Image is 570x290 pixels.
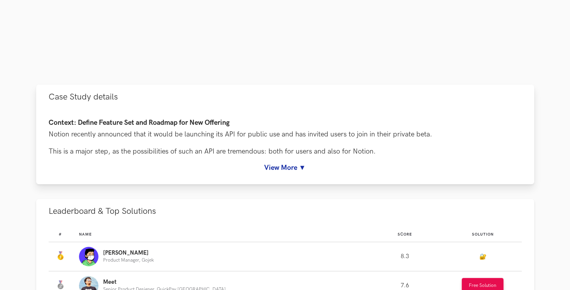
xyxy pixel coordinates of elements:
[366,242,444,271] td: 8.3
[472,232,494,237] span: Solution
[103,279,226,285] p: Meet
[49,164,522,172] a: View More ▼
[479,253,486,260] a: 🔐
[103,258,154,263] p: Product Manager, Gojek
[49,147,522,156] p: This is a major step, as the possibilities of such an API are tremendous: both for users and also...
[49,206,156,217] span: Leaderboard & Top Solutions
[79,247,98,266] img: Profile photo
[56,280,65,290] img: Silver Medal
[49,92,118,102] span: Case Study details
[49,119,522,127] h4: Context: Define Feature Set and Roadmap for New Offering
[398,232,412,237] span: Score
[49,129,522,139] p: Notion recently announced that it would be launching its API for public use and has invited users...
[79,232,92,237] span: Name
[103,250,154,256] p: [PERSON_NAME]
[59,232,62,237] span: #
[36,109,534,184] div: Case Study details
[36,85,534,109] button: Case Study details
[56,251,65,260] img: Gold Medal
[36,199,534,224] button: Leaderboard & Top Solutions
